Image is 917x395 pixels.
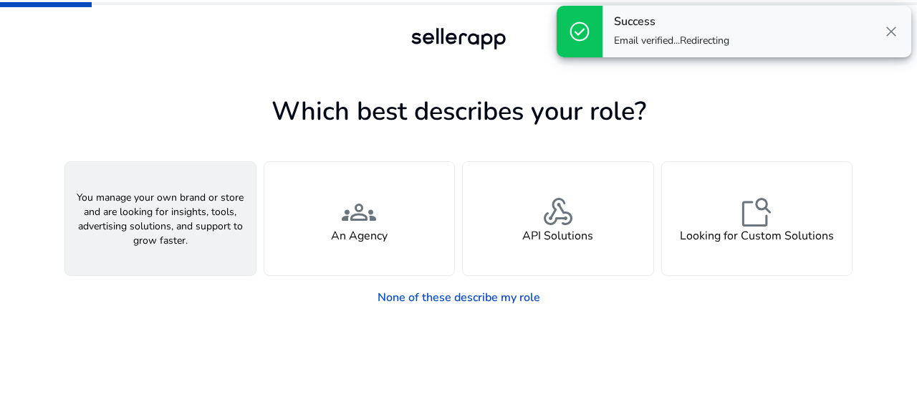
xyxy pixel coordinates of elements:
span: webhook [541,195,575,229]
h1: Which best describes your role? [64,96,853,127]
h4: Success [614,15,729,29]
button: groupsAn Agency [264,161,456,276]
button: You manage your own brand or store and are looking for insights, tools, advertising solutions, an... [64,161,256,276]
span: close [883,23,900,40]
button: feature_searchLooking for Custom Solutions [661,161,853,276]
span: check_circle [568,20,591,43]
a: None of these describe my role [366,283,552,312]
p: Email verified...Redirecting [614,34,729,48]
span: groups [342,195,376,229]
button: webhookAPI Solutions [462,161,654,276]
h4: API Solutions [522,229,593,243]
span: feature_search [739,195,774,229]
h4: Looking for Custom Solutions [680,229,834,243]
h4: An Agency [331,229,388,243]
